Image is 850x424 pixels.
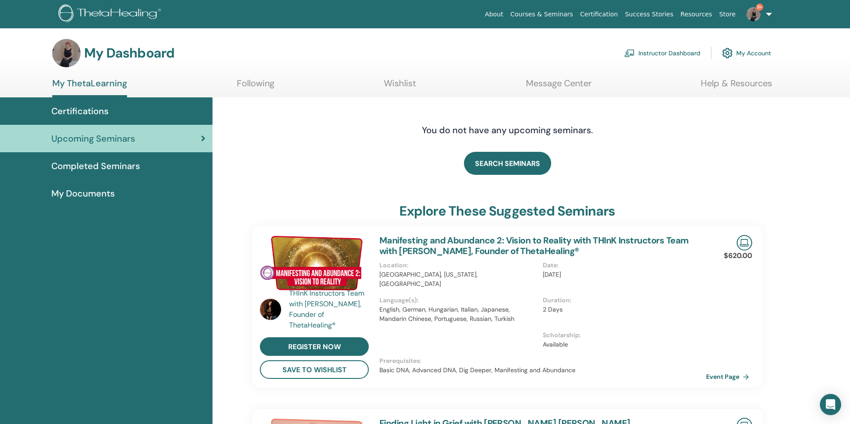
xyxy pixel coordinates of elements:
a: Wishlist [384,78,416,95]
img: chalkboard-teacher.svg [624,49,635,57]
a: Manifesting and Abundance 2: Vision to Reality with THInK Instructors Team with [PERSON_NAME], Fo... [379,235,688,257]
h3: explore these suggested seminars [399,203,615,219]
span: register now [288,342,341,351]
a: Store [716,6,739,23]
p: Language(s) : [379,296,537,305]
p: [DATE] [543,270,701,279]
p: Date : [543,261,701,270]
p: [GEOGRAPHIC_DATA], [US_STATE], [GEOGRAPHIC_DATA] [379,270,537,289]
a: register now [260,337,369,356]
a: Help & Resources [701,78,772,95]
a: About [481,6,506,23]
a: SEARCH SEMINARS [464,152,551,175]
p: 2 Days [543,305,701,314]
p: Available [543,340,701,349]
a: Event Page [706,370,753,383]
span: Completed Seminars [51,159,140,173]
a: Instructor Dashboard [624,43,700,63]
img: Manifesting and Abundance 2: Vision to Reality [260,235,369,291]
h4: You do not have any upcoming seminars. [368,125,647,135]
span: 9+ [756,4,763,11]
p: Basic DNA, Advanced DNA, Dig Deeper, Manifesting and Abundance [379,366,706,375]
p: English, German, Hungarian, Italian, Japanese, Mandarin Chinese, Portuguese, Russian, Turkish [379,305,537,324]
img: cog.svg [722,46,733,61]
p: Location : [379,261,537,270]
span: My Documents [51,187,115,200]
a: Certification [576,6,621,23]
img: default.jpg [746,7,761,21]
span: Upcoming Seminars [51,132,135,145]
img: logo.png [58,4,164,24]
a: My Account [722,43,771,63]
a: Success Stories [622,6,677,23]
a: THInK Instructors Team with [PERSON_NAME], Founder of ThetaHealing® [289,288,371,331]
a: My ThetaLearning [52,78,127,97]
a: Courses & Seminars [507,6,577,23]
a: Following [237,78,274,95]
p: Duration : [543,296,701,305]
p: Prerequisites : [379,356,706,366]
h3: My Dashboard [84,45,174,61]
img: default.jpg [52,39,81,67]
p: Scholarship : [543,331,701,340]
p: $620.00 [724,251,752,261]
img: Live Online Seminar [737,235,752,251]
span: Certifications [51,104,108,118]
span: SEARCH SEMINARS [475,159,540,168]
a: Resources [677,6,716,23]
button: save to wishlist [260,360,369,379]
a: Message Center [526,78,591,95]
img: default.jpg [260,299,281,320]
div: Open Intercom Messenger [820,394,841,415]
